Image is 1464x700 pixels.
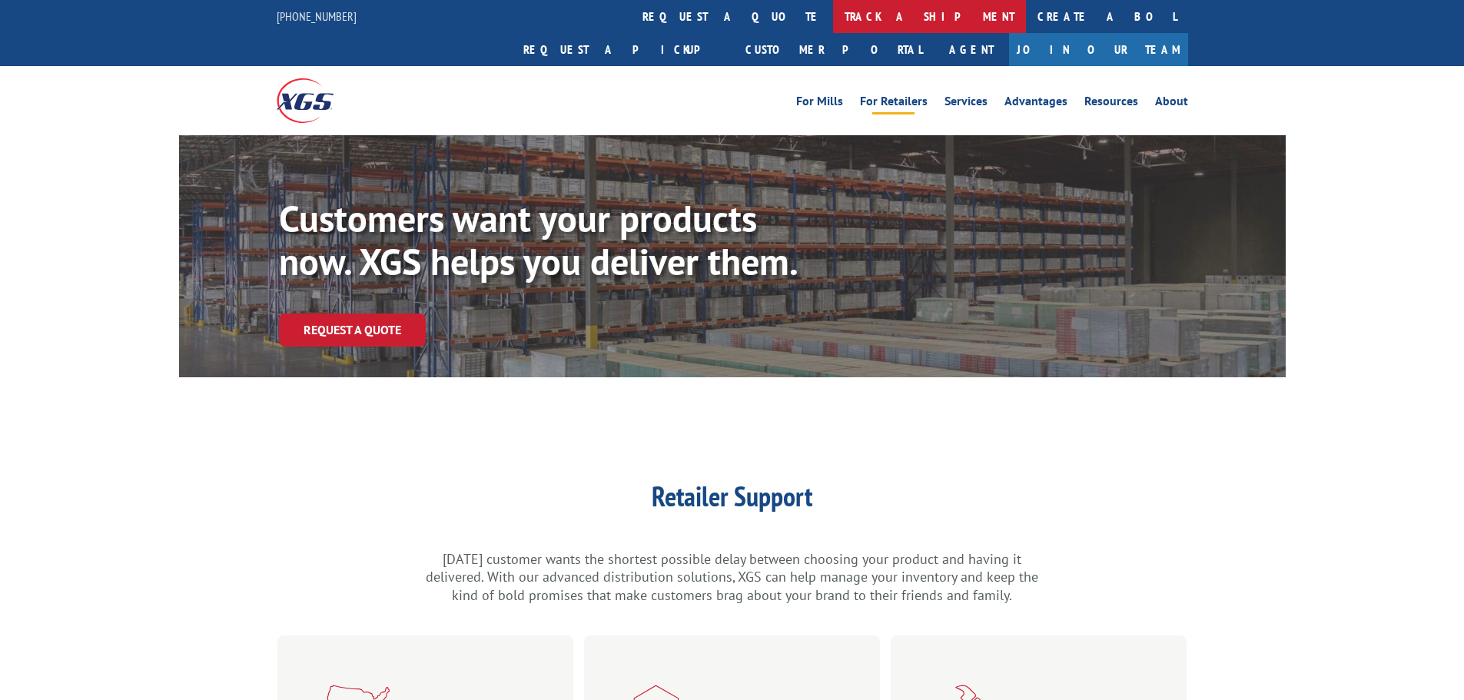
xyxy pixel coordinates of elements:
[934,33,1009,66] a: Agent
[860,95,928,112] a: For Retailers
[425,550,1040,605] p: [DATE] customer wants the shortest possible delay between choosing your product and having it del...
[796,95,843,112] a: For Mills
[1155,95,1188,112] a: About
[425,483,1040,518] h1: Retailer Support
[277,8,357,24] a: [PHONE_NUMBER]
[1009,33,1188,66] a: Join Our Team
[1084,95,1138,112] a: Resources
[512,33,734,66] a: Request a pickup
[279,314,426,347] a: Request a Quote
[944,95,988,112] a: Services
[1004,95,1067,112] a: Advantages
[279,197,830,283] p: Customers want your products now. XGS helps you deliver them.
[734,33,934,66] a: Customer Portal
